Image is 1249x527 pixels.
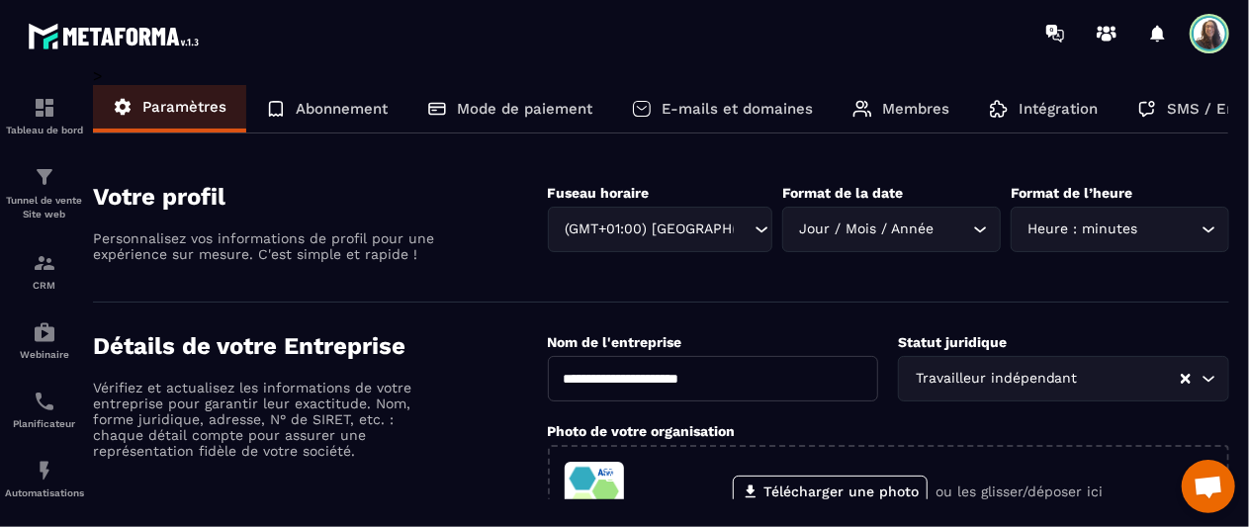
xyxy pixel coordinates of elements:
input: Search for option [735,219,750,240]
a: automationsautomationsAutomatisations [5,444,84,513]
label: Nom de l'entreprise [548,334,682,350]
img: formation [33,96,56,120]
input: Search for option [1082,368,1179,390]
div: Search for option [898,356,1229,401]
img: formation [33,251,56,275]
p: Automatisations [5,487,84,498]
label: Fuseau horaire [548,185,650,201]
span: Travailleur indépendant [911,368,1082,390]
p: E-mails et domaines [662,100,813,118]
p: Planificateur [5,418,84,429]
label: Format de la date [782,185,903,201]
a: automationsautomationsWebinaire [5,306,84,375]
a: schedulerschedulerPlanificateur [5,375,84,444]
img: formation [33,165,56,189]
span: Jour / Mois / Année [795,219,938,240]
p: Intégration [1019,100,1098,118]
input: Search for option [938,219,968,240]
span: Heure : minutes [1024,219,1142,240]
img: logo [28,18,206,54]
label: Format de l’heure [1011,185,1132,201]
p: Tunnel de vente Site web [5,194,84,221]
h4: Votre profil [93,183,548,211]
span: (GMT+01:00) [GEOGRAPHIC_DATA] [561,219,735,240]
label: Télécharger une photo [733,476,928,507]
p: Personnalisez vos informations de profil pour une expérience sur mesure. C'est simple et rapide ! [93,230,439,262]
p: ou les glisser/déposer ici [936,483,1103,499]
p: Mode de paiement [457,100,592,118]
img: automations [33,320,56,344]
p: Paramètres [142,98,226,116]
a: formationformationTableau de bord [5,81,84,150]
button: Clear Selected [1181,372,1191,387]
p: Tableau de bord [5,125,84,135]
div: Ouvrir le chat [1182,460,1235,513]
p: Webinaire [5,349,84,360]
input: Search for option [1142,219,1197,240]
p: Membres [882,100,949,118]
div: Search for option [548,207,772,252]
p: Vérifiez et actualisez les informations de votre entreprise pour garantir leur exactitude. Nom, f... [93,380,439,459]
label: Statut juridique [898,334,1007,350]
label: Photo de votre organisation [548,423,736,439]
a: formationformationCRM [5,236,84,306]
div: Search for option [782,207,1001,252]
h4: Détails de votre Entreprise [93,332,548,360]
img: scheduler [33,390,56,413]
p: CRM [5,280,84,291]
p: Abonnement [296,100,388,118]
img: automations [33,459,56,483]
div: Search for option [1011,207,1229,252]
a: formationformationTunnel de vente Site web [5,150,84,236]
